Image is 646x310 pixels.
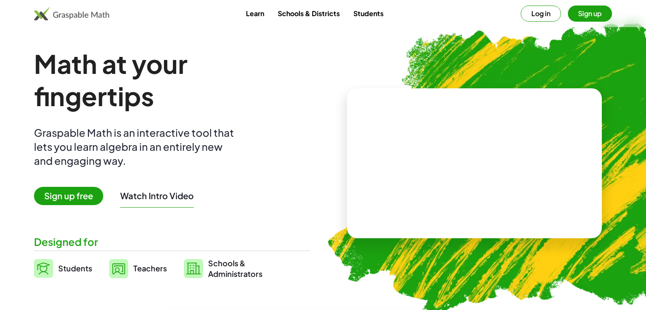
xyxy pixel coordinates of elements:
div: Graspable Math is an interactive tool that lets you learn algebra in an entirely new and engaging... [34,126,238,168]
button: Sign up [568,6,612,22]
span: Schools & Administrators [208,258,262,279]
img: svg%3e [184,259,203,278]
a: Schools & Districts [271,6,347,21]
img: svg%3e [109,259,128,278]
button: Watch Intro Video [120,190,194,201]
button: Log in [521,6,561,22]
video: What is this? This is dynamic math notation. Dynamic math notation plays a central role in how Gr... [411,132,538,195]
img: svg%3e [34,259,53,278]
span: Teachers [133,263,167,273]
a: Students [347,6,390,21]
a: Students [34,258,92,279]
a: Teachers [109,258,167,279]
div: Designed for [34,235,310,249]
a: Learn [239,6,271,21]
h1: Math at your fingertips [34,48,304,112]
span: Sign up free [34,187,103,205]
a: Schools &Administrators [184,258,262,279]
span: Students [58,263,92,273]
